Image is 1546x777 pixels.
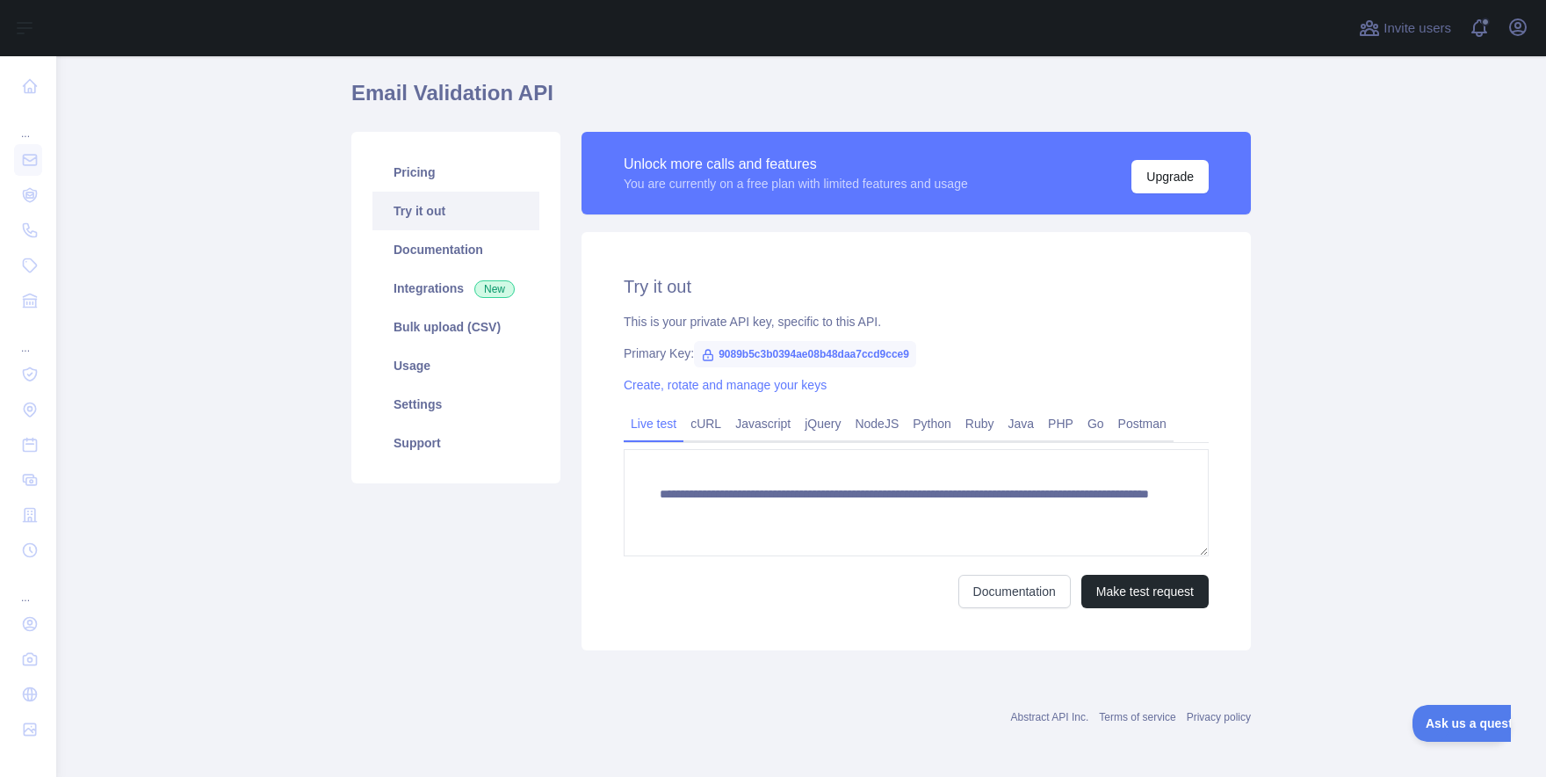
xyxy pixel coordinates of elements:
[624,345,1209,362] div: Primary Key:
[848,410,906,438] a: NodeJS
[694,341,916,367] span: 9089b5c3b0394ae08b48daa7ccd9cce9
[728,410,798,438] a: Javascript
[1111,410,1174,438] a: Postman
[1187,711,1251,723] a: Privacy policy
[624,378,827,392] a: Create, rotate and manage your keys
[624,410,683,438] a: Live test
[14,105,42,141] div: ...
[624,274,1209,299] h2: Try it out
[372,424,539,462] a: Support
[624,175,968,192] div: You are currently on a free plan with limited features and usage
[474,280,515,298] span: New
[906,410,958,438] a: Python
[1355,14,1455,42] button: Invite users
[624,313,1209,330] div: This is your private API key, specific to this API.
[1412,705,1511,742] iframe: Toggle Customer Support
[1041,410,1080,438] a: PHP
[683,410,728,438] a: cURL
[372,153,539,192] a: Pricing
[798,410,848,438] a: jQuery
[958,575,1071,608] a: Documentation
[372,230,539,269] a: Documentation
[1011,711,1089,723] a: Abstract API Inc.
[624,154,968,175] div: Unlock more calls and features
[14,570,42,605] div: ...
[372,346,539,385] a: Usage
[14,320,42,355] div: ...
[372,385,539,424] a: Settings
[372,308,539,346] a: Bulk upload (CSV)
[1131,160,1209,193] button: Upgrade
[1001,410,1042,438] a: Java
[1099,711,1175,723] a: Terms of service
[351,79,1251,121] h1: Email Validation API
[1081,575,1209,608] button: Make test request
[372,269,539,308] a: Integrations New
[958,410,1001,438] a: Ruby
[1080,410,1111,438] a: Go
[1383,18,1451,39] span: Invite users
[372,192,539,230] a: Try it out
